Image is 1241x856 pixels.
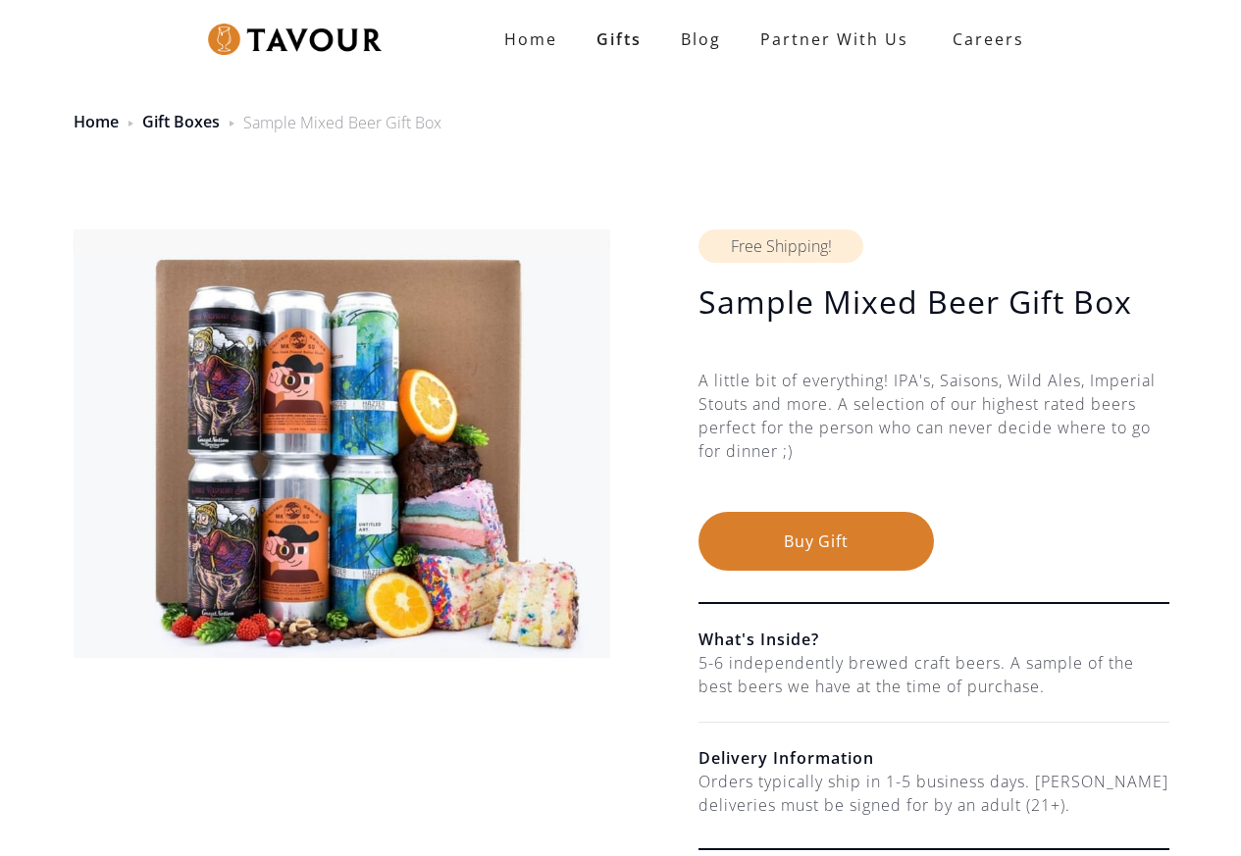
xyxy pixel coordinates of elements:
div: Orders typically ship in 1-5 business days. [PERSON_NAME] deliveries must be signed for by an adu... [698,770,1169,817]
div: A little bit of everything! IPA's, Saisons, Wild Ales, Imperial Stouts and more. A selection of o... [698,369,1169,512]
strong: Careers [953,20,1024,59]
h6: Delivery Information [698,746,1169,770]
a: Gift Boxes [142,111,220,132]
h6: What's Inside? [698,628,1169,651]
strong: Home [504,28,557,50]
a: Gifts [577,20,661,59]
div: 5-6 independently brewed craft beers. A sample of the best beers we have at the time of purchase. [698,651,1169,698]
a: Blog [661,20,741,59]
div: Free Shipping! [698,229,863,263]
a: Careers [928,12,1039,67]
a: Home [74,111,119,132]
button: Buy Gift [698,512,934,571]
a: Home [485,20,577,59]
div: Sample Mixed Beer Gift Box [243,111,441,134]
h1: Sample Mixed Beer Gift Box [698,282,1169,322]
a: partner with us [741,20,928,59]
